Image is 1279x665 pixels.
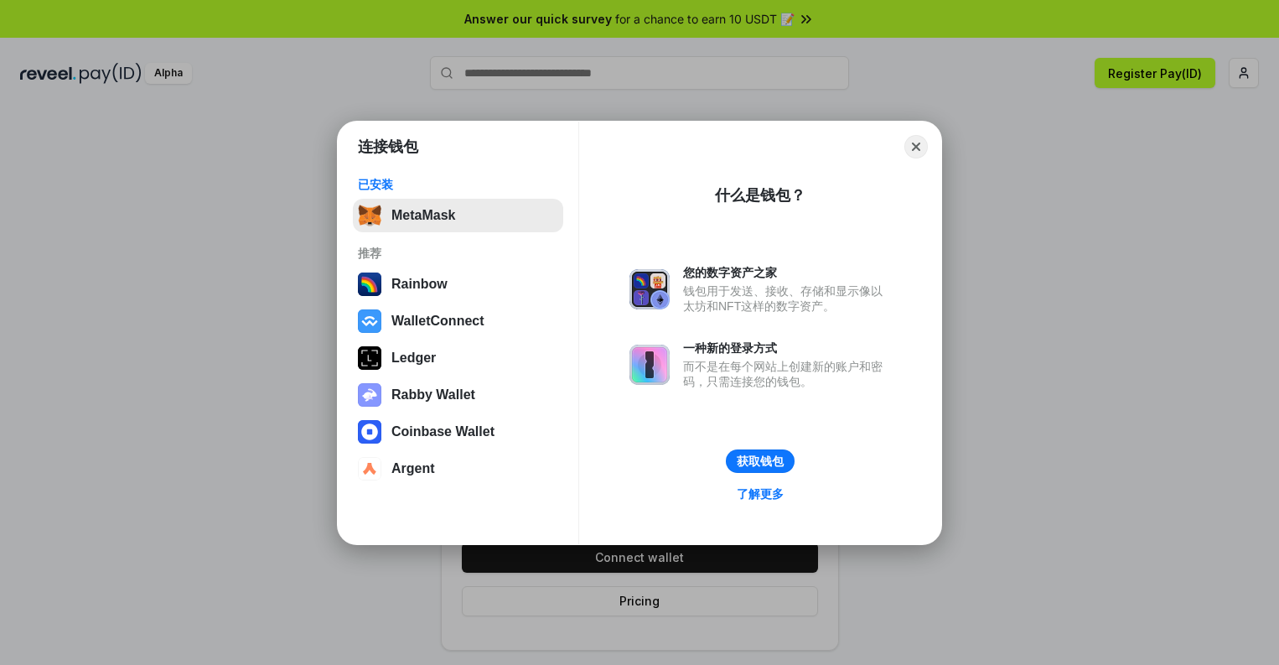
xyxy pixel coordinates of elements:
button: Coinbase Wallet [353,415,563,449]
button: 获取钱包 [726,449,795,473]
img: svg+xml,%3Csvg%20fill%3D%22none%22%20height%3D%2233%22%20viewBox%3D%220%200%2035%2033%22%20width%... [358,204,381,227]
button: Rabby Wallet [353,378,563,412]
div: 而不是在每个网站上创建新的账户和密码，只需连接您的钱包。 [683,359,891,389]
button: Ledger [353,341,563,375]
button: Close [904,135,928,158]
img: svg+xml,%3Csvg%20width%3D%22120%22%20height%3D%22120%22%20viewBox%3D%220%200%20120%20120%22%20fil... [358,273,381,296]
div: Coinbase Wallet [391,424,495,439]
h1: 连接钱包 [358,137,418,157]
div: Rabby Wallet [391,387,475,403]
div: Rainbow [391,277,448,292]
div: 已安装 [358,177,558,192]
div: 钱包用于发送、接收、存储和显示像以太坊和NFT这样的数字资产。 [683,283,891,314]
a: 了解更多 [727,483,794,505]
img: svg+xml,%3Csvg%20xmlns%3D%22http%3A%2F%2Fwww.w3.org%2F2000%2Fsvg%22%20fill%3D%22none%22%20viewBox... [629,269,670,309]
div: WalletConnect [391,314,484,329]
img: svg+xml,%3Csvg%20width%3D%2228%22%20height%3D%2228%22%20viewBox%3D%220%200%2028%2028%22%20fill%3D... [358,420,381,444]
div: 什么是钱包？ [715,185,805,205]
img: svg+xml,%3Csvg%20width%3D%2228%22%20height%3D%2228%22%20viewBox%3D%220%200%2028%2028%22%20fill%3D... [358,457,381,481]
div: Ledger [391,351,436,366]
div: Argent [391,461,435,476]
div: 一种新的登录方式 [683,340,891,356]
div: 了解更多 [737,486,784,501]
div: MetaMask [391,208,455,223]
img: svg+xml,%3Csvg%20xmlns%3D%22http%3A%2F%2Fwww.w3.org%2F2000%2Fsvg%22%20width%3D%2228%22%20height%3... [358,346,381,370]
div: 获取钱包 [737,454,784,469]
div: 推荐 [358,246,558,261]
img: svg+xml,%3Csvg%20xmlns%3D%22http%3A%2F%2Fwww.w3.org%2F2000%2Fsvg%22%20fill%3D%22none%22%20viewBox... [358,383,381,407]
button: Rainbow [353,268,563,301]
button: WalletConnect [353,304,563,338]
div: 您的数字资产之家 [683,265,891,280]
img: svg+xml,%3Csvg%20width%3D%2228%22%20height%3D%2228%22%20viewBox%3D%220%200%2028%2028%22%20fill%3D... [358,309,381,333]
button: MetaMask [353,199,563,232]
img: svg+xml,%3Csvg%20xmlns%3D%22http%3A%2F%2Fwww.w3.org%2F2000%2Fsvg%22%20fill%3D%22none%22%20viewBox... [629,345,670,385]
button: Argent [353,452,563,486]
